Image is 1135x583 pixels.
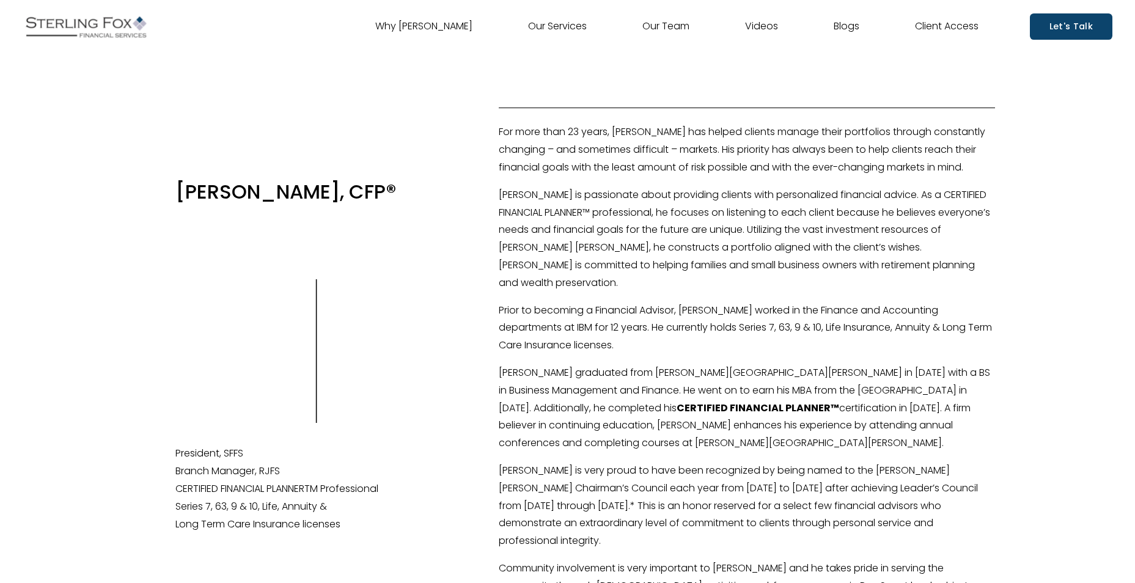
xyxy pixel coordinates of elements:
a: Our Services [528,17,587,37]
a: Our Team [642,17,689,37]
a: Blogs [834,17,859,37]
p: [PERSON_NAME] is very proud to have been recognized by being named to the [PERSON_NAME] [PERSON_N... [499,462,995,550]
p: President, SFFS Branch Manager, RJFS CERTIFIED FINANCIAL PLANNERTM Professional Series 7, 63, 9 &... [175,445,456,533]
a: Why [PERSON_NAME] [375,17,472,37]
a: Videos [745,17,778,37]
h3: [PERSON_NAME], CFP® [175,178,456,205]
p: For more than 23 years, [PERSON_NAME] has helped clients manage their portfolios through constant... [499,123,995,176]
img: Sterling Fox Financial Services [23,12,150,42]
strong: CERTIFIED FINANCIAL PLANNER™ [677,401,839,415]
a: Let's Talk [1030,13,1112,40]
p: [PERSON_NAME] is passionate about providing clients with personalized financial advice. As a CERT... [499,186,995,292]
p: [PERSON_NAME] graduated from [PERSON_NAME][GEOGRAPHIC_DATA][PERSON_NAME] in [DATE] with a BS in B... [499,364,995,452]
p: Prior to becoming a Financial Advisor, [PERSON_NAME] worked in the Finance and Accounting departm... [499,302,995,354]
a: Client Access [915,17,979,37]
